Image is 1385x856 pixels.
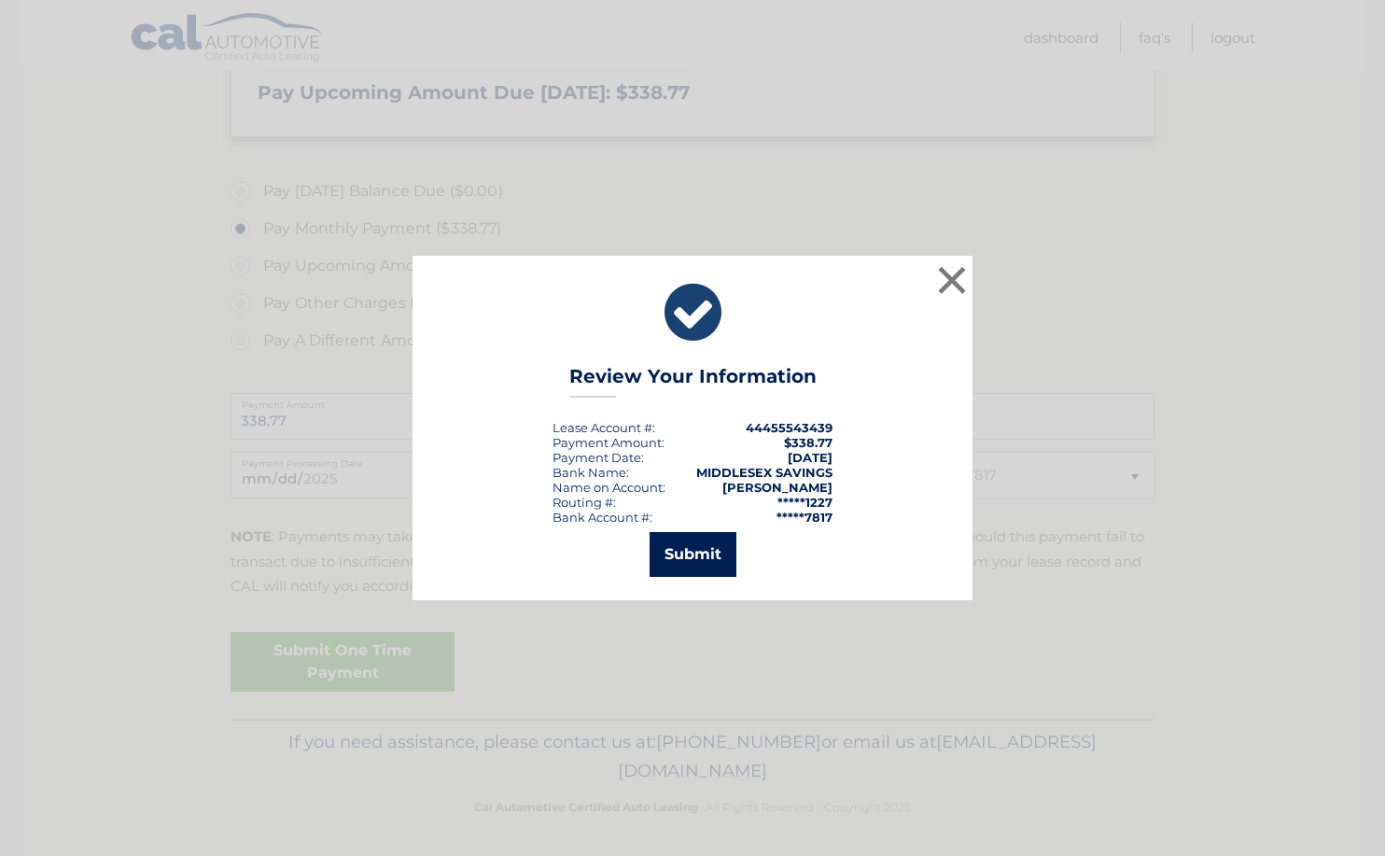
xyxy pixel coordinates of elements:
[569,365,817,398] h3: Review Your Information
[650,532,736,577] button: Submit
[722,480,832,495] strong: [PERSON_NAME]
[553,450,644,465] div: :
[553,510,652,525] div: Bank Account #:
[553,435,665,450] div: Payment Amount:
[933,261,971,299] button: ×
[553,450,641,465] span: Payment Date
[696,465,832,480] strong: MIDDLESEX SAVINGS
[553,465,629,480] div: Bank Name:
[784,435,832,450] span: $338.77
[553,495,616,510] div: Routing #:
[746,420,832,435] strong: 44455543439
[553,420,655,435] div: Lease Account #:
[553,480,665,495] div: Name on Account:
[788,450,832,465] span: [DATE]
